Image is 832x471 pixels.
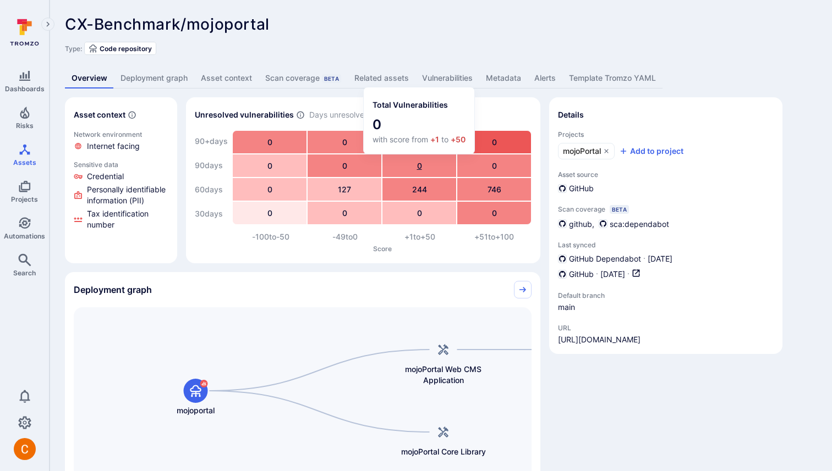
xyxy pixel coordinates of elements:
[74,171,168,182] li: Credential
[596,269,598,280] p: ·
[308,154,381,177] div: 0
[382,178,456,201] div: 244
[451,135,466,144] span: +50
[65,68,817,88] div: Asset tabs
[265,73,341,84] div: Scan coverage
[632,269,641,280] a: Open in GitHub dashboard
[382,154,456,177] div: 0
[558,241,774,249] span: Last synced
[308,231,383,242] div: -49 to 0
[558,170,774,179] span: Asset source
[233,154,306,177] div: 0
[195,109,294,120] h2: Unresolved vulnerabilities
[373,99,448,110] h2: Total Vulnerabilities
[558,334,641,345] a: [URL][DOMAIN_NAME]
[41,18,54,31] button: Expand navigation menu
[627,269,630,280] p: ·
[382,202,456,224] div: 0
[72,128,171,154] a: Click to view evidence
[558,205,605,213] span: Scan coverage
[528,68,562,88] a: Alerts
[195,179,228,201] div: 60 days
[194,68,259,88] a: Asset context
[562,68,663,88] a: Template Tromzo YAML
[457,231,532,242] div: +51 to +100
[195,203,228,225] div: 30 days
[415,68,479,88] a: Vulnerabilities
[74,109,125,120] h2: Asset context
[558,218,592,230] div: github
[430,135,439,144] span: +1
[100,45,152,53] span: Code repository
[74,208,168,230] li: Tax identification number
[4,232,45,240] span: Automations
[114,68,194,88] a: Deployment graph
[65,68,114,88] a: Overview
[65,45,82,53] span: Type:
[195,130,228,152] div: 90+ days
[457,178,531,201] div: 746
[74,130,168,138] p: Network environment
[401,446,486,457] span: mojoPortal Core Library
[558,109,584,120] h2: Details
[11,195,38,203] span: Projects
[558,302,646,313] span: main
[558,291,646,300] span: Default branch
[65,272,540,307] div: Collapse
[558,130,774,138] span: Projects
[74,184,168,206] li: Personally identifiable information (PII)
[233,245,532,253] p: Score
[600,269,625,280] span: [DATE]
[13,269,36,277] span: Search
[308,131,381,153] div: 0
[648,253,672,264] span: [DATE]
[643,253,645,264] p: ·
[457,202,531,224] div: 0
[74,284,152,295] h2: Deployment graph
[610,205,629,214] div: Beta
[74,141,168,152] li: Internet facing
[13,158,36,167] span: Assets
[558,324,641,332] span: URL
[195,154,228,176] div: 90 days
[563,146,601,157] span: mojoPortal
[599,218,669,230] div: sca:dependabot
[457,154,531,177] div: 0
[399,364,488,386] span: mojoPortal Web CMS Application
[479,68,528,88] a: Metadata
[348,68,415,88] a: Related assets
[373,134,466,145] p: with score from to
[233,131,306,153] div: 0
[309,109,409,121] span: Days unresolved for / Score
[233,178,306,201] div: 0
[308,178,381,201] div: 127
[569,253,641,264] span: GitHub Dependabot
[233,202,306,224] div: 0
[619,146,683,157] button: Add to project
[457,131,531,153] div: 0
[177,405,215,416] span: mojoportal
[5,85,45,93] span: Dashboards
[44,20,52,29] i: Expand navigation menu
[16,121,34,130] span: Risks
[72,158,171,232] a: Click to view evidence
[233,231,308,242] div: -100 to -50
[558,143,615,159] a: mojoPortal
[558,183,594,194] div: GitHub
[373,116,466,134] span: 0
[308,202,381,224] div: 0
[569,269,594,280] span: GitHub
[65,15,270,34] span: CX-Benchmark/mojoportal
[296,109,305,121] span: Number of vulnerabilities in status ‘Open’ ‘Triaged’ and ‘In process’ divided by score and scanne...
[14,438,36,460] img: ACg8ocJuq_DPPTkXyD9OlTnVLvDrpObecjcADscmEHLMiTyEnTELew=s96-c
[14,438,36,460] div: Camilo Rivera
[382,231,457,242] div: +1 to +50
[74,160,168,169] p: Sensitive data
[128,110,136,119] svg: Automatically discovered context associated with the asset
[322,74,341,83] div: Beta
